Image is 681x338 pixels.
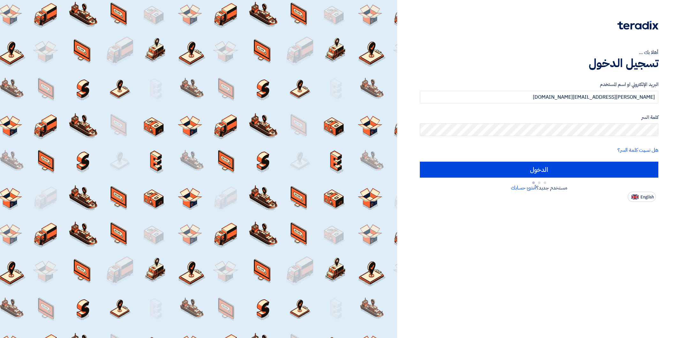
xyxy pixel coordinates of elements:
a: أنشئ حسابك [511,184,536,192]
img: en-US.png [632,195,639,199]
label: البريد الإلكتروني او اسم المستخدم [420,81,658,88]
label: كلمة السر [420,114,658,121]
span: English [640,195,654,199]
div: أهلا بك ... [420,49,658,56]
img: Teradix logo [617,21,658,30]
div: مستخدم جديد؟ [420,184,658,192]
input: الدخول [420,162,658,178]
h1: تسجيل الدخول [420,56,658,70]
a: هل نسيت كلمة السر؟ [617,146,658,154]
button: English [628,192,656,202]
input: أدخل بريد العمل الإلكتروني او اسم المستخدم الخاص بك ... [420,91,658,104]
